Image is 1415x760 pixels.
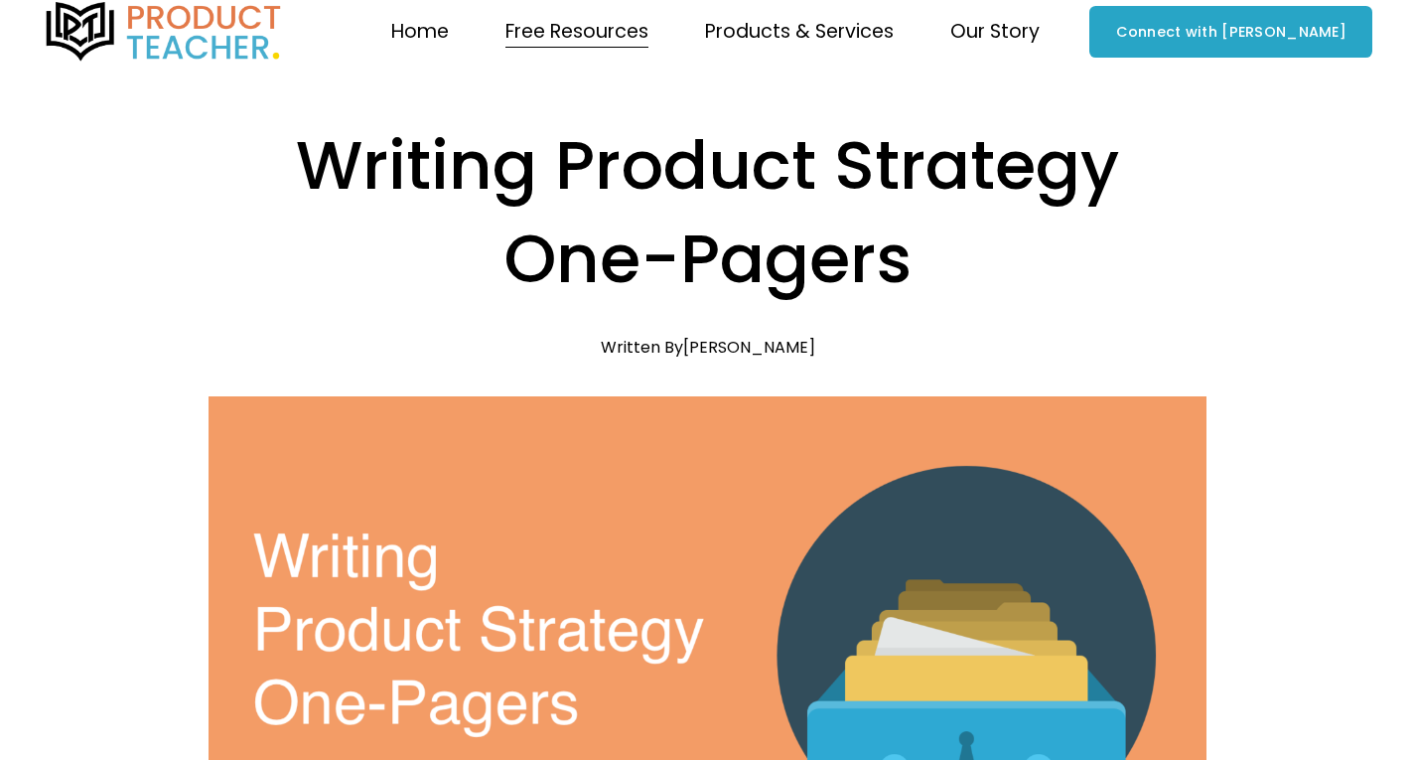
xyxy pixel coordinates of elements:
a: Home [391,13,449,52]
span: Free Resources [505,15,648,50]
h1: Writing Product Strategy One-Pagers [209,119,1206,306]
a: folder dropdown [950,13,1040,52]
a: folder dropdown [505,13,648,52]
a: [PERSON_NAME] [683,336,815,359]
span: Products & Services [705,15,894,50]
span: Our Story [950,15,1040,50]
a: folder dropdown [705,13,894,52]
a: Connect with [PERSON_NAME] [1089,6,1372,58]
div: Written By [601,338,815,357]
img: Product Teacher [43,2,285,62]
